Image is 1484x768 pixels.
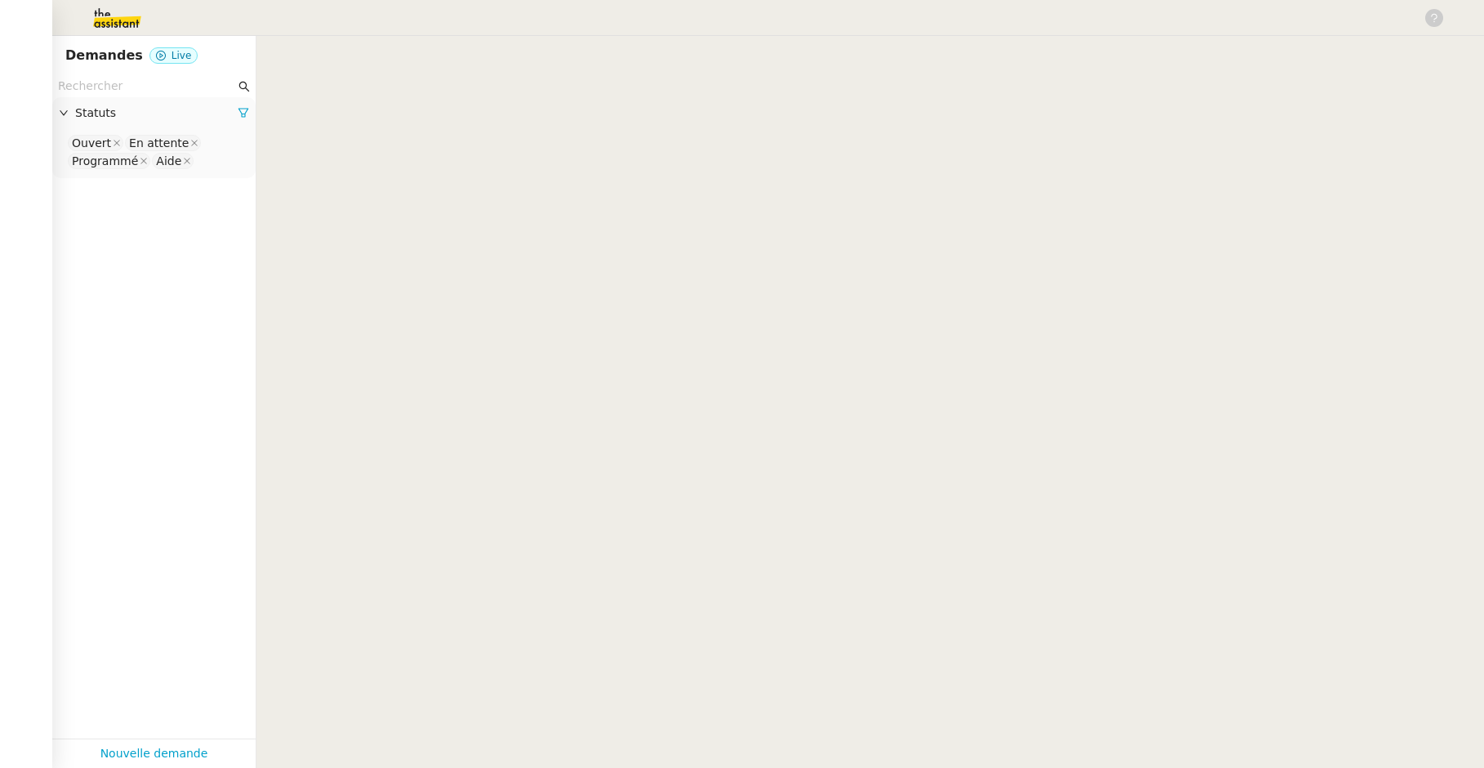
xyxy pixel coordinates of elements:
div: Statuts [52,97,256,129]
div: En attente [129,136,189,150]
span: Statuts [75,104,238,123]
div: Aide [156,154,181,168]
input: Rechercher [58,77,235,96]
div: Programmé [72,154,138,168]
nz-select-item: Ouvert [68,135,123,151]
nz-select-item: Aide [152,153,194,169]
nz-select-item: Programmé [68,153,150,169]
nz-select-item: En attente [125,135,201,151]
span: Live [172,50,192,61]
a: Nouvelle demande [100,744,208,763]
div: Ouvert [72,136,111,150]
nz-page-header-title: Demandes [65,44,143,67]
